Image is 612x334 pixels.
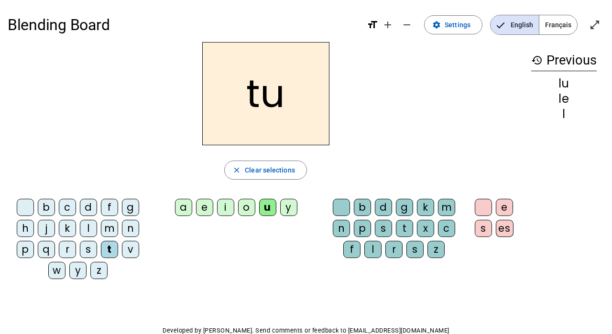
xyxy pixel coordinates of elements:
[280,199,297,216] div: y
[48,262,66,279] div: w
[367,19,378,31] mat-icon: format_size
[80,220,97,237] div: l
[406,241,424,258] div: s
[585,15,604,34] button: Enter full screen
[424,15,482,34] button: Settings
[354,199,371,216] div: b
[259,199,276,216] div: u
[101,220,118,237] div: m
[202,42,329,145] h2: tu
[80,199,97,216] div: d
[8,10,359,40] h1: Blending Board
[364,241,382,258] div: l
[385,241,403,258] div: r
[375,199,392,216] div: d
[122,220,139,237] div: n
[59,199,76,216] div: c
[396,220,413,237] div: t
[375,220,392,237] div: s
[438,220,455,237] div: c
[496,220,514,237] div: es
[382,19,393,31] mat-icon: add
[531,108,597,120] div: l
[397,15,416,34] button: Decrease font size
[238,199,255,216] div: o
[101,241,118,258] div: t
[343,241,361,258] div: f
[175,199,192,216] div: a
[475,220,492,237] div: s
[122,241,139,258] div: v
[531,54,543,66] mat-icon: history
[17,241,34,258] div: p
[232,166,241,174] mat-icon: close
[224,161,307,180] button: Clear selections
[417,199,434,216] div: k
[17,220,34,237] div: h
[38,220,55,237] div: j
[438,199,455,216] div: m
[38,241,55,258] div: q
[539,15,577,34] span: Français
[38,199,55,216] div: b
[531,93,597,105] div: le
[333,220,350,237] div: n
[101,199,118,216] div: f
[531,78,597,89] div: lu
[378,15,397,34] button: Increase font size
[401,19,413,31] mat-icon: remove
[496,199,513,216] div: e
[491,15,539,34] span: English
[417,220,434,237] div: x
[217,199,234,216] div: i
[59,241,76,258] div: r
[432,21,441,29] mat-icon: settings
[90,262,108,279] div: z
[445,19,470,31] span: Settings
[427,241,445,258] div: z
[354,220,371,237] div: p
[589,19,601,31] mat-icon: open_in_full
[396,199,413,216] div: g
[245,164,295,176] span: Clear selections
[69,262,87,279] div: y
[490,15,578,35] mat-button-toggle-group: Language selection
[59,220,76,237] div: k
[196,199,213,216] div: e
[80,241,97,258] div: s
[122,199,139,216] div: g
[531,50,597,71] h3: Previous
